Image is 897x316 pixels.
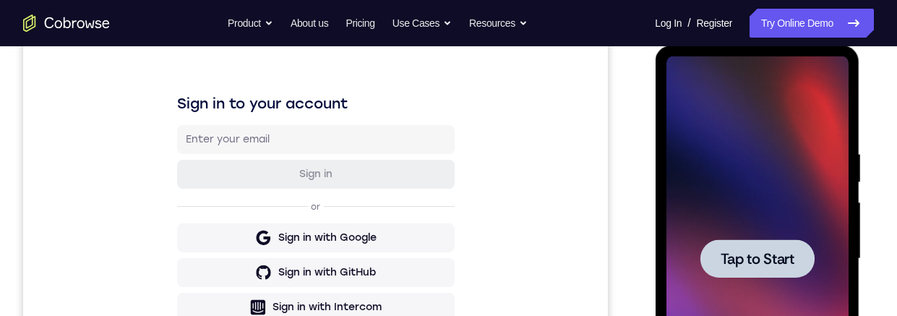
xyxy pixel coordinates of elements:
a: Register [697,9,732,38]
button: Use Cases [392,9,452,38]
button: Resources [469,9,528,38]
button: Tap to Start [45,194,159,232]
a: Log In [655,9,682,38]
div: Sign in with GitHub [255,271,353,286]
button: Sign in with Google [154,229,432,258]
a: Try Online Demo [750,9,874,38]
a: Pricing [346,9,374,38]
a: About us [291,9,328,38]
a: Go to the home page [23,14,110,32]
h1: Sign in to your account [154,99,432,119]
span: / [687,14,690,32]
button: Product [228,9,273,38]
button: Sign in with GitHub [154,264,432,293]
input: Enter your email [163,138,423,153]
div: Sign in with Google [255,236,353,251]
p: or [285,207,300,218]
button: Sign in [154,166,432,195]
span: Tap to Start [65,206,139,221]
